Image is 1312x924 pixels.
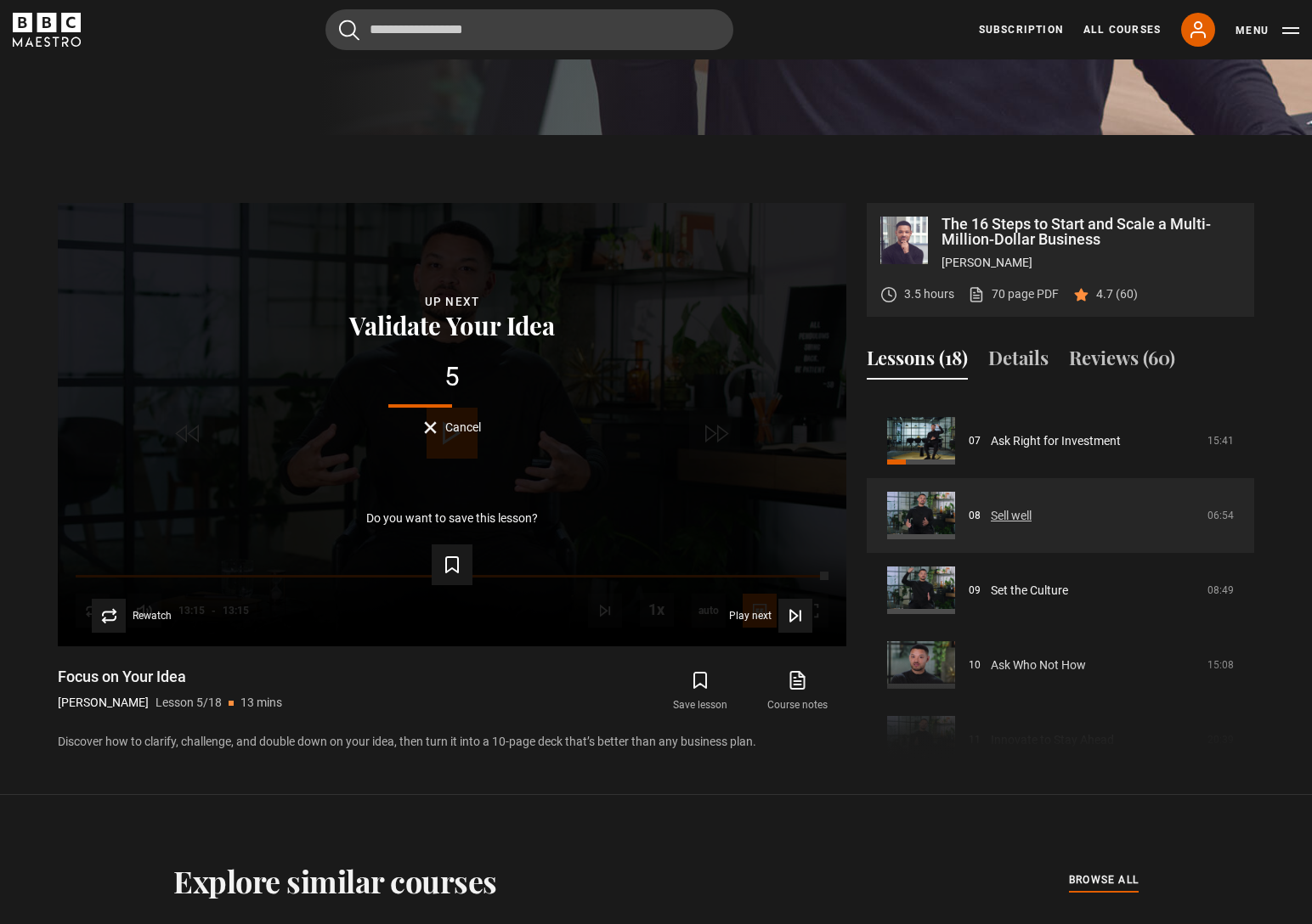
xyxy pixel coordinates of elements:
[991,582,1068,600] a: Set the Culture
[991,432,1121,450] a: Ask Right for Investment
[729,599,812,633] button: Play next
[85,292,819,312] div: Up next
[968,285,1059,303] a: 70 page PDF
[366,512,538,524] p: Do you want to save this lesson?
[344,312,560,338] button: Validate Your Idea
[92,599,172,633] button: Rewatch
[1069,344,1175,380] button: Reviews (60)
[1083,22,1161,37] a: All Courses
[58,667,282,687] h1: Focus on Your Idea
[1236,22,1299,39] button: Toggle navigation
[173,863,497,899] h2: Explore similar courses
[85,363,819,391] div: 5
[979,22,1063,37] a: Subscription
[991,656,1086,674] a: Ask Who Not How
[58,694,149,712] p: [PERSON_NAME]
[942,254,1241,272] p: [PERSON_NAME]
[749,667,846,716] a: Course notes
[133,611,172,621] span: Rewatch
[13,13,81,47] svg: BBC Maestro
[58,203,846,646] video-js: Video Player
[867,344,968,380] button: Lessons (18)
[1069,871,1139,890] a: browse all
[729,611,772,621] span: Play next
[240,694,282,712] p: 13 mins
[58,733,846,751] p: Discover how to clarify, challenge, and double down on your idea, then turn it into a 10-page dec...
[991,507,1032,525] a: Sell well
[904,285,954,303] p: 3.5 hours
[445,421,481,433] span: Cancel
[1096,285,1138,303] p: 4.7 (60)
[988,344,1049,380] button: Details
[652,667,749,716] button: Save lesson
[942,217,1241,247] p: The 16 Steps to Start and Scale a Multi-Million-Dollar Business
[424,421,481,434] button: Cancel
[339,20,359,41] button: Submit the search query
[1069,871,1139,888] span: browse all
[156,694,222,712] p: Lesson 5/18
[325,9,733,50] input: Search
